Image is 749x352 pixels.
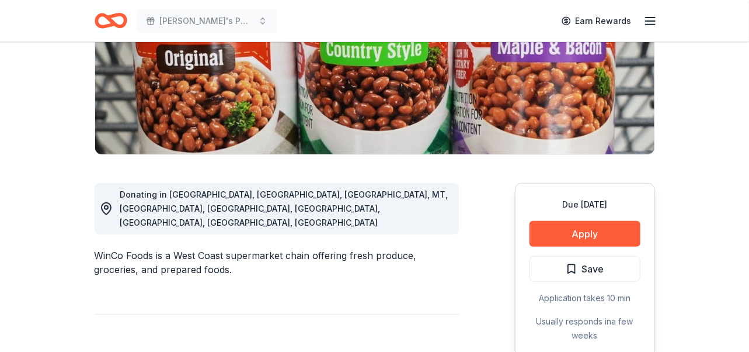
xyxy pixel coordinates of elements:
div: Due [DATE] [529,198,640,212]
button: [PERSON_NAME]'s Party Gift Drive [137,9,277,33]
div: Usually responds in a few weeks [529,315,640,343]
button: Apply [529,221,640,247]
button: Save [529,256,640,282]
span: Donating in [GEOGRAPHIC_DATA], [GEOGRAPHIC_DATA], [GEOGRAPHIC_DATA], MT, [GEOGRAPHIC_DATA], [GEOG... [120,189,448,227]
div: WinCo Foods is a West Coast supermarket chain offering fresh produce, groceries, and prepared foods. [95,249,459,277]
a: Home [95,7,127,34]
a: Earn Rewards [555,11,639,32]
span: Save [582,261,604,277]
div: Application takes 10 min [529,291,640,305]
span: [PERSON_NAME]'s Party Gift Drive [160,14,253,28]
